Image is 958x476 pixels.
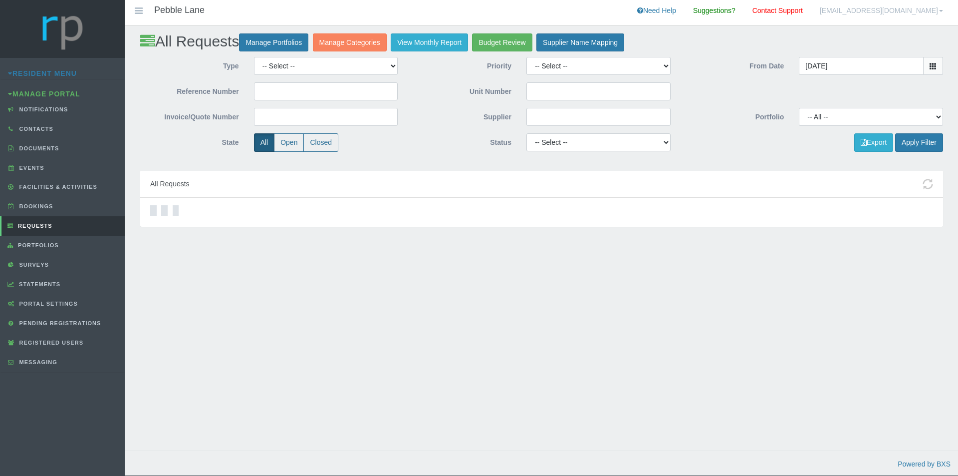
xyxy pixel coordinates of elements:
[8,69,77,77] a: Resident Menu
[17,320,101,326] span: Pending Registrations
[17,165,44,171] span: Events
[16,281,60,287] span: Statements
[133,57,246,72] label: Type
[161,205,168,216] div: Loading…
[140,171,943,198] div: All Requests
[472,33,532,52] a: Budget Review
[17,145,59,151] span: Documents
[678,57,792,72] label: From Date
[405,133,519,148] label: Status
[405,108,519,123] label: Supplier
[536,33,624,52] a: Supplier Name Mapping
[15,242,59,248] span: Portfolios
[15,223,52,229] span: Requests
[8,90,80,98] a: Manage Portal
[313,33,387,52] a: Manage Categories
[17,184,97,190] span: Facilities & Activities
[405,57,519,72] label: Priority
[17,359,57,365] span: Messaging
[17,126,53,132] span: Contacts
[17,262,49,268] span: Surveys
[154,5,205,15] h4: Pebble Lane
[854,133,893,152] button: Export
[17,203,53,209] span: Bookings
[391,33,468,52] a: View Monthly Report
[133,82,246,97] label: Reference Number
[140,33,943,51] h2: All Requests
[239,33,308,52] a: Manage Portfolios
[254,133,275,152] label: All
[17,106,68,112] span: Notifications
[898,460,951,468] a: Powered by BXS
[133,133,246,148] label: State
[274,133,304,152] label: Open
[17,301,78,307] span: Portal Settings
[678,108,792,123] label: Portfolio
[303,133,338,152] label: Closed
[17,340,83,346] span: Registered Users
[133,108,246,123] label: Invoice/Quote Number
[895,133,943,152] button: Apply Filter
[405,82,519,97] label: Unit Number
